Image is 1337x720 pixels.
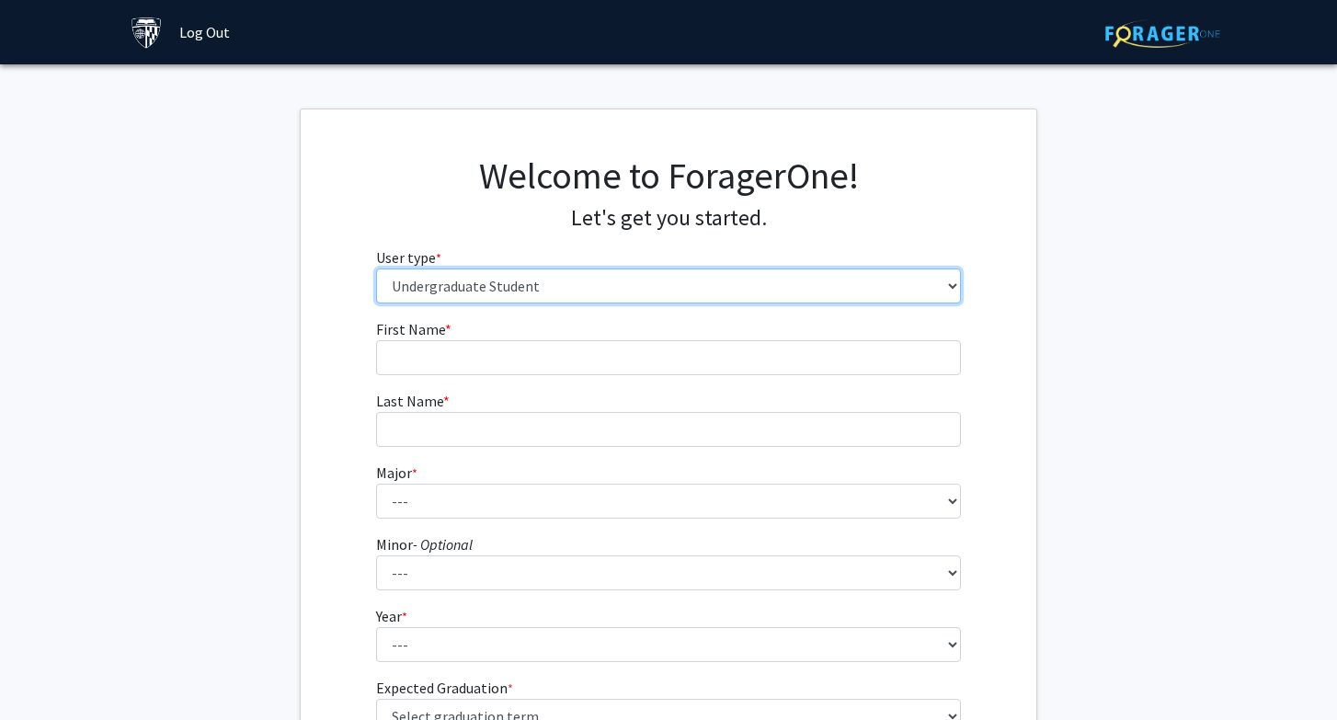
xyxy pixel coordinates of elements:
label: Minor [376,533,473,555]
label: Year [376,605,407,627]
img: ForagerOne Logo [1105,19,1220,48]
h1: Welcome to ForagerOne! [376,154,962,198]
span: First Name [376,320,445,338]
label: User type [376,246,441,269]
img: Johns Hopkins University Logo [131,17,163,49]
iframe: Chat [14,637,78,706]
span: Last Name [376,392,443,410]
label: Expected Graduation [376,677,513,699]
i: - Optional [413,535,473,554]
label: Major [376,462,417,484]
h4: Let's get you started. [376,205,962,232]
